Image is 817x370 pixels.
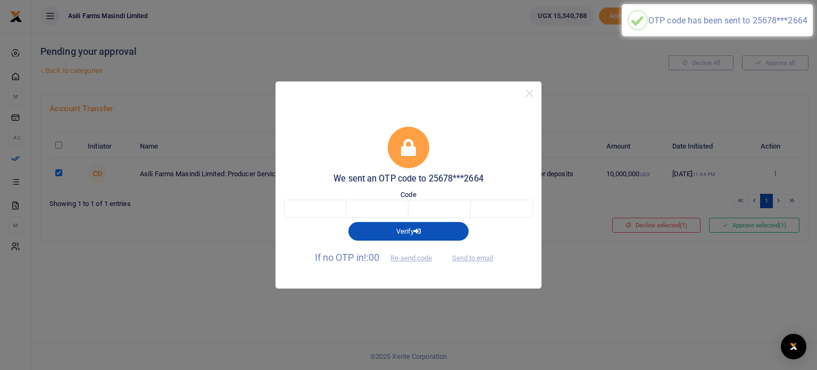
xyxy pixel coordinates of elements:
span: !:00 [364,252,379,263]
div: OTP code has been sent to 25678***2664 [648,15,807,26]
button: Verify [348,222,469,240]
div: Open Intercom Messenger [781,334,806,359]
h5: We sent an OTP code to 25678***2664 [284,174,533,184]
span: If no OTP in [315,252,441,263]
button: Close [522,86,537,101]
label: Code [401,190,416,200]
